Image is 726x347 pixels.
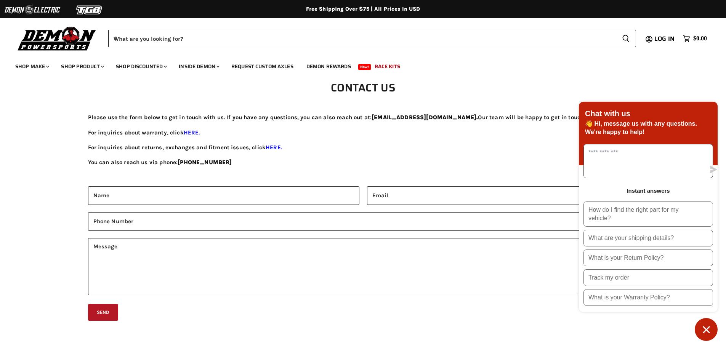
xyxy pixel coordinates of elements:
form: Product [108,30,636,47]
button: Send [88,304,119,321]
span: For inquiries about warranty, click [88,129,200,136]
a: Log in [651,35,679,42]
a: Request Custom Axles [226,59,299,74]
input: When autocomplete results are available use up and down arrows to review and enter to select [108,30,616,47]
span: $0.00 [693,35,707,42]
span: Log in [654,34,675,43]
a: HERE. [266,144,282,151]
a: Inside Demon [173,59,224,74]
a: Shop Product [55,59,109,74]
inbox-online-store-chat: Shopify online store chat [577,102,720,341]
span: For inquiries about returns, exchanges and fitment issues, click [88,144,282,151]
a: Shop Discounted [110,59,171,74]
a: $0.00 [679,33,711,44]
a: Race Kits [369,59,406,74]
h1: Contact Us [249,82,478,94]
img: Demon Electric Logo 2 [4,3,61,17]
div: Free Shipping Over $75 | All Prices In USD [58,6,668,13]
strong: [PHONE_NUMBER] [178,159,232,166]
button: Search [616,30,636,47]
span: New! [358,64,371,70]
strong: [EMAIL_ADDRESS][DOMAIN_NAME]. [372,114,478,121]
a: HERE. [184,129,200,136]
img: TGB Logo 2 [61,3,118,17]
ul: Main menu [10,56,705,74]
img: Demon Powersports [15,25,99,52]
a: Shop Make [10,59,54,74]
p: You can also reach us via phone: [88,158,638,167]
a: Demon Rewards [301,59,357,74]
span: Please use the form below to get in touch with us. If you have any questions, you can also reach ... [88,114,610,121]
